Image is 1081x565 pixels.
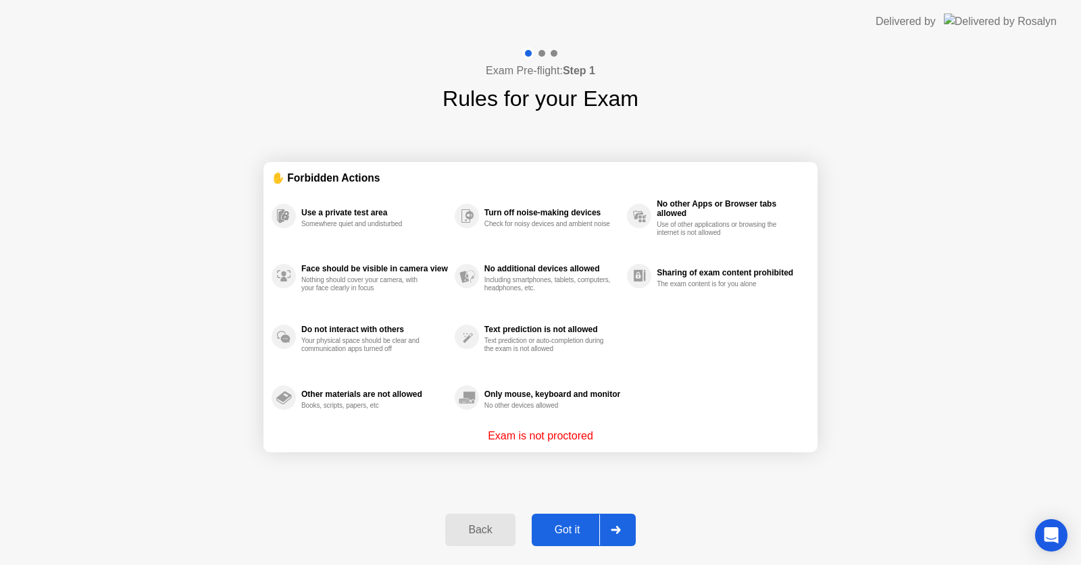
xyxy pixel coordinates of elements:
div: Somewhere quiet and undisturbed [301,220,429,228]
div: Only mouse, keyboard and monitor [484,389,620,399]
div: Text prediction or auto-completion during the exam is not allowed [484,337,612,353]
div: The exam content is for you alone [657,280,784,288]
div: Use of other applications or browsing the internet is not allowed [657,221,784,237]
h4: Exam Pre-flight: [486,63,595,79]
div: Back [449,524,511,536]
div: Delivered by [876,14,936,30]
div: Use a private test area [301,208,448,217]
div: Other materials are not allowed [301,389,448,399]
div: No other devices allowed [484,402,612,410]
div: No additional devices allowed [484,264,620,273]
div: Face should be visible in camera view [301,264,448,273]
h1: Rules for your Exam [443,82,638,115]
div: Including smartphones, tablets, computers, headphones, etc. [484,276,612,292]
div: No other Apps or Browser tabs allowed [657,199,803,218]
p: Exam is not proctored [488,428,593,444]
div: Got it [536,524,599,536]
div: Do not interact with others [301,325,448,334]
div: Sharing of exam content prohibited [657,268,803,277]
div: Open Intercom Messenger [1035,519,1067,551]
div: ✋ Forbidden Actions [272,170,809,186]
button: Got it [532,514,636,546]
button: Back [445,514,515,546]
div: Your physical space should be clear and communication apps turned off [301,337,429,353]
div: Nothing should cover your camera, with your face clearly in focus [301,276,429,292]
img: Delivered by Rosalyn [944,14,1057,29]
div: Check for noisy devices and ambient noise [484,220,612,228]
b: Step 1 [563,65,595,76]
div: Text prediction is not allowed [484,325,620,334]
div: Turn off noise-making devices [484,208,620,217]
div: Books, scripts, papers, etc [301,402,429,410]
